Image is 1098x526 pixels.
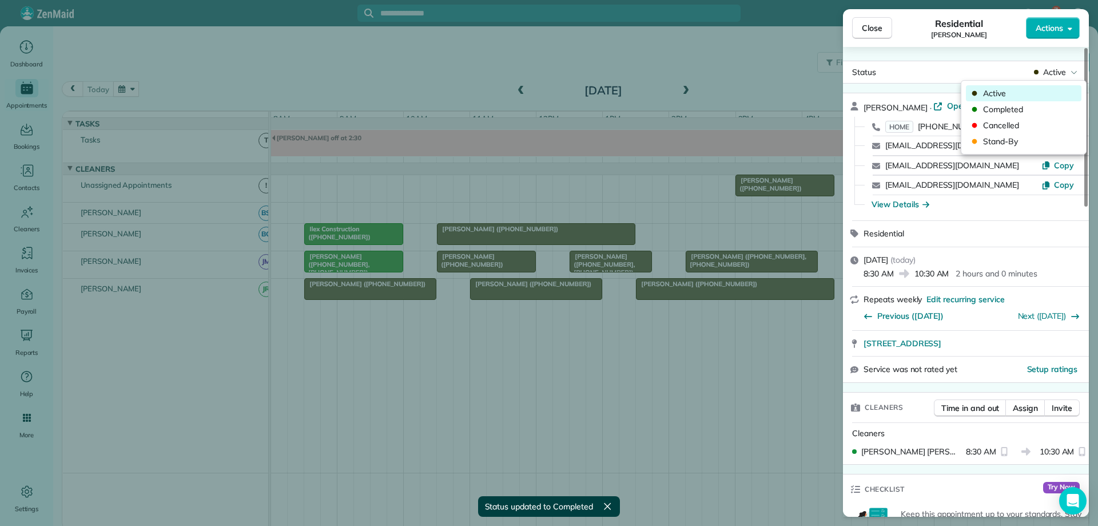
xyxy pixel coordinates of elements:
a: Open profile [933,100,993,112]
span: [STREET_ADDRESS] [864,338,941,349]
button: Close [852,17,892,39]
span: [PERSON_NAME] [PERSON_NAME] [861,446,961,457]
a: [STREET_ADDRESS] [864,338,1082,349]
span: Stand-By [983,136,1079,147]
span: Edit recurring service [926,294,1004,305]
button: Copy [1041,160,1074,171]
span: Invite [1052,402,1072,414]
button: Assign [1005,400,1045,417]
span: Try Now [1043,482,1080,493]
span: Copy [1054,160,1074,171]
span: ( today ) [890,255,916,265]
span: Open profile [947,100,993,112]
button: Time in and out [934,400,1006,417]
span: 8:30 AM [864,268,894,279]
span: Copy [1054,180,1074,190]
span: Setup ratings [1027,364,1078,374]
button: Previous ([DATE]) [864,310,944,322]
span: Checklist [865,484,905,495]
span: Cleaners [865,402,903,413]
span: 10:30 AM [1040,446,1075,457]
span: Assign [1013,402,1038,414]
span: Cancelled [983,120,1079,131]
a: Next ([DATE]) [1018,311,1067,321]
div: Open Intercom Messenger [1059,487,1087,515]
button: View Details [872,199,929,210]
span: Repeats weekly [864,294,922,304]
span: [PHONE_NUMBER] [918,121,988,132]
button: Copy [1041,179,1074,191]
button: Setup ratings [1027,363,1078,375]
span: Actions [1036,22,1063,34]
span: Cleaners [852,428,885,438]
span: Completed [983,104,1079,115]
span: Time in and out [941,402,999,414]
a: [EMAIL_ADDRESS][DOMAIN_NAME] [885,160,1019,171]
span: Active [983,88,1079,99]
button: Next ([DATE]) [1018,310,1080,322]
span: Residential [935,17,984,30]
span: [PERSON_NAME] [931,30,987,39]
a: [EMAIL_ADDRESS][DOMAIN_NAME] [885,180,1019,190]
span: 8:30 AM [966,446,996,457]
span: 10:30 AM [914,268,949,279]
span: Active [1043,66,1066,78]
button: Invite [1044,400,1080,417]
span: Status [852,67,876,77]
span: Service was not rated yet [864,363,957,375]
span: · [928,103,934,112]
span: [PERSON_NAME] [864,102,928,113]
span: Residential [864,228,904,239]
span: Previous ([DATE]) [877,310,944,322]
span: Close [862,22,882,34]
span: Status updated to Completed [485,501,593,512]
span: HOME [885,121,913,133]
a: [EMAIL_ADDRESS][DOMAIN_NAME] [885,140,1019,151]
a: HOME[PHONE_NUMBER] [885,121,988,132]
p: 2 hours and 0 minutes [956,268,1037,279]
span: [DATE] [864,255,888,265]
